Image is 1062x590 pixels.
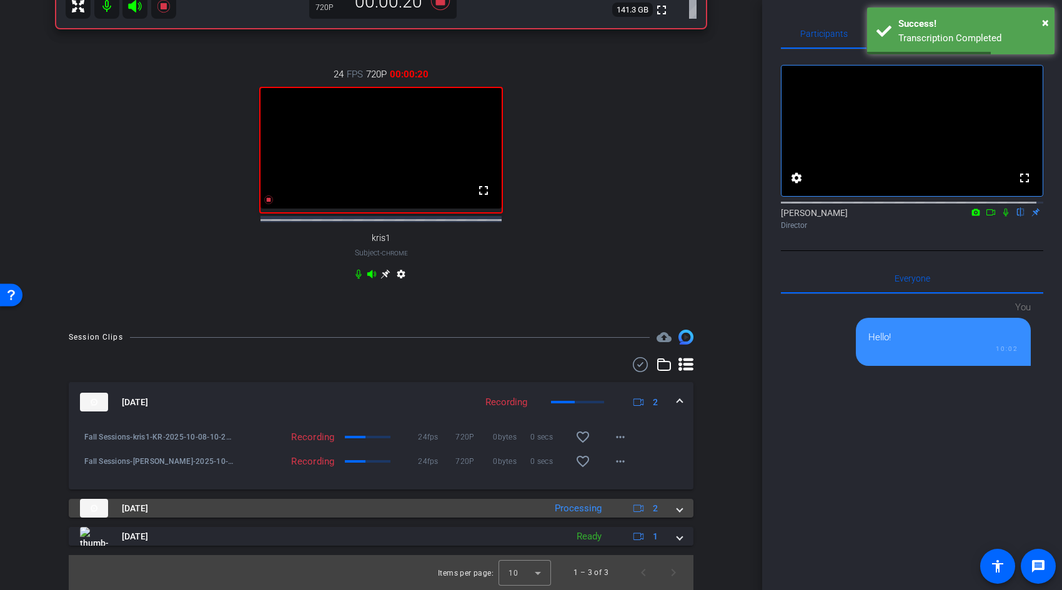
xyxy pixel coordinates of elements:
span: Fall Sessions-kris1-KR-2025-10-08-10-20-39-866-1 [84,431,236,443]
span: 24fps [418,455,455,468]
div: 1 – 3 of 3 [573,566,608,579]
span: 1 [653,530,658,543]
div: [PERSON_NAME] [781,207,1043,231]
span: Everyone [895,274,930,283]
span: 2 [653,396,658,409]
div: Items per page: [438,567,494,579]
span: 24 [334,67,344,81]
button: Previous page [628,558,658,588]
span: - [380,248,382,257]
img: Session clips [678,330,693,345]
img: thumb-nail [80,393,108,411]
div: Ready [570,529,608,544]
span: 2 [653,502,658,515]
span: Subject [355,247,408,258]
mat-icon: fullscreen [476,183,491,198]
span: Fall Sessions-[PERSON_NAME]-2025-10-08-10-20-39-866-0 [84,455,236,468]
span: × [1042,15,1049,30]
mat-expansion-panel-header: thumb-nail[DATE]Recording2 [69,382,693,422]
span: [DATE] [122,502,148,515]
span: 720P [366,67,387,81]
div: 10:02 [868,344,1018,353]
mat-icon: more_horiz [613,454,628,469]
span: 0 secs [530,455,568,468]
mat-icon: cloud_upload [657,330,672,345]
mat-expansion-panel-header: thumb-nail[DATE]Processing2 [69,499,693,518]
mat-icon: settings [789,170,804,185]
button: Next page [658,558,688,588]
span: Participants [800,29,848,38]
span: 0bytes [493,431,530,443]
span: FPS [347,67,363,81]
div: thumb-nail[DATE]Recording2 [69,422,693,489]
mat-icon: favorite_border [575,454,590,469]
span: 0bytes [493,455,530,468]
div: Session Clips [69,331,123,343]
span: 00:00:20 [390,67,429,81]
mat-expansion-panel-header: thumb-nail[DATE]Ready1 [69,527,693,546]
img: thumb-nail [80,499,108,518]
mat-icon: settings [394,269,409,284]
span: [DATE] [122,396,148,409]
div: Director [781,220,1043,231]
mat-icon: more_horiz [613,430,628,445]
div: You [856,300,1031,315]
div: Transcription Completed [898,31,1045,46]
mat-icon: message [1031,559,1046,574]
span: 720P [455,431,493,443]
mat-icon: fullscreen [654,2,669,17]
button: Close [1042,13,1049,32]
mat-icon: accessibility [990,559,1005,574]
span: 141.3 GB [612,2,653,17]
div: 720P [315,2,347,12]
mat-icon: favorite_border [575,430,590,445]
div: Processing [548,501,608,516]
span: 0 secs [530,431,568,443]
div: Success! [898,17,1045,31]
span: kris1 [372,233,390,243]
mat-icon: flip [1013,206,1028,217]
mat-icon: fullscreen [1017,170,1032,185]
span: Destinations for your clips [657,330,672,345]
span: 24fps [418,431,455,443]
div: Hello! [868,330,1018,345]
img: thumb-nail [80,527,108,546]
div: Recording [236,431,340,443]
span: Chrome [382,250,408,257]
div: Recording [479,395,533,410]
span: [DATE] [122,530,148,543]
div: Recording [236,455,340,468]
span: 720P [455,455,493,468]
